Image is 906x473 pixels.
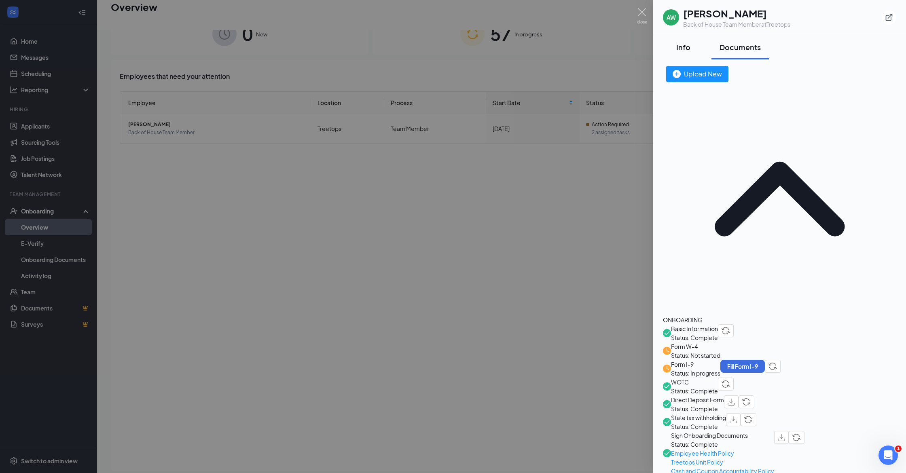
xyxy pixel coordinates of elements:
[882,10,896,25] button: ExternalLink
[671,395,724,404] span: Direct Deposit Form
[885,13,893,21] svg: ExternalLink
[667,13,676,21] div: AW
[895,446,902,452] span: 1
[683,20,790,28] div: Back of House Team Member at Treetops
[671,333,718,342] span: Status: Complete
[671,404,724,413] span: Status: Complete
[683,6,790,20] h1: [PERSON_NAME]
[671,351,720,360] span: Status: Not started
[673,69,722,79] div: Upload New
[671,458,774,467] a: Treetops Unit Policy
[671,422,726,431] span: Status: Complete
[666,66,728,82] button: Upload New
[671,386,718,395] span: Status: Complete
[663,315,896,324] div: ONBOARDING
[720,42,761,52] div: Documents
[671,369,720,378] span: Status: In progress
[671,413,726,422] span: State tax withholding
[671,42,695,52] div: Info
[671,449,774,458] a: Employee Health Policy
[671,342,720,351] span: Form W-4
[671,324,718,333] span: Basic Information
[720,360,765,373] button: Fill Form I-9
[671,360,720,369] span: Form I-9
[663,82,896,315] svg: ChevronUp
[878,446,898,465] iframe: Intercom live chat
[671,431,774,440] span: Sign Onboarding Documents
[671,440,774,449] span: Status: Complete
[671,378,718,386] span: WOTC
